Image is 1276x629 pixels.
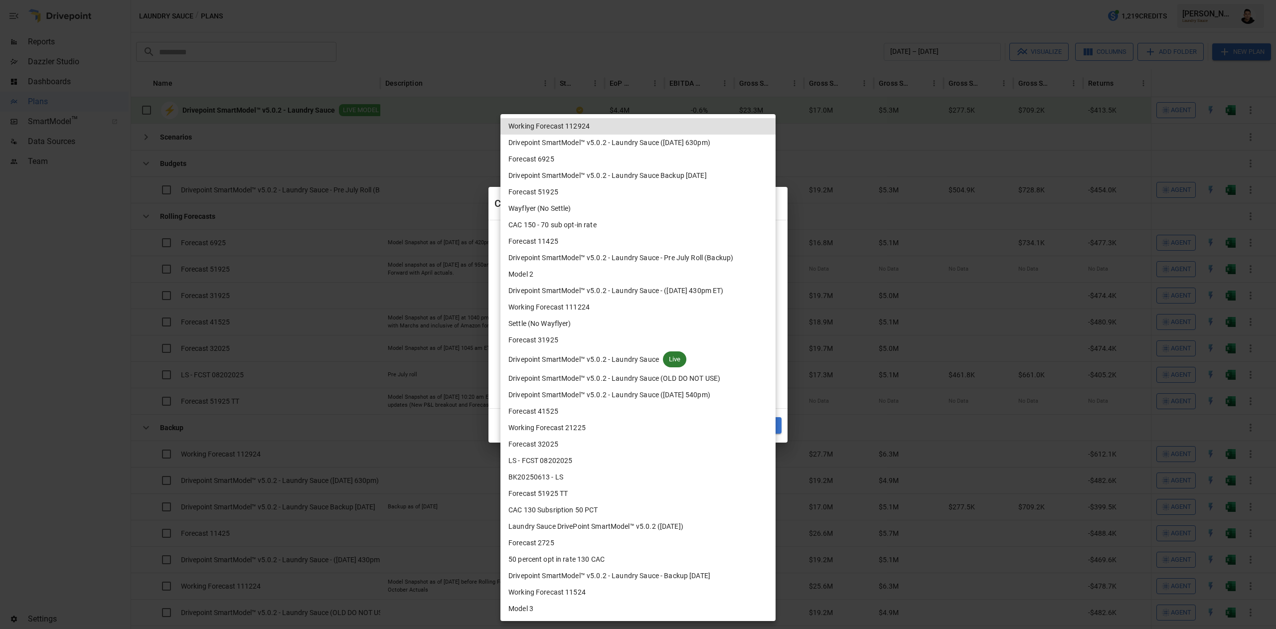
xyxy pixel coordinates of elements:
span: Model 3 [508,604,533,614]
span: Forecast 41525 [508,406,558,417]
span: Drivepoint SmartModel™ v5.0.2 - Laundry Sauce Backup [DATE] [508,170,707,181]
span: Wayflyer (No Settle) [508,203,571,214]
span: Drivepoint SmartModel™ v5.0.2 - Laundry Sauce ([DATE] 540pm) [508,390,710,400]
span: Drivepoint SmartModel™ v5.0.2 - Laundry Sauce ([DATE] 630pm) [508,138,710,148]
span: Working Forecast 21225 [508,423,586,433]
span: Drivepoint SmartModel™ v5.0.2 - Laundry Sauce - Backup [DATE] [508,571,710,581]
span: Working Forecast 11524 [508,587,586,598]
span: Drivepoint SmartModel™ v5.0.2 - Laundry Sauce - ([DATE] 430pm ET) [508,286,724,296]
span: Laundry Sauce DrivePoint SmartModel™ v5.0.2 ([DATE]) [508,521,683,532]
span: Live [663,354,687,364]
span: Model 2 [508,269,533,280]
span: Forecast 51925 TT [508,488,568,499]
span: Working Forecast 111224 [508,302,590,313]
span: Forecast 31925 [508,335,558,345]
span: 50 percent opt in rate 130 CAC [508,554,605,565]
span: BK20250613 - LS [508,472,563,482]
span: Forecast 32025 [508,439,558,450]
span: LS - FCST 08202025 [508,456,572,466]
span: Forecast 6925 [508,154,554,164]
span: Drivepoint SmartModel™ v5.0.2 - Laundry Sauce (OLD DO NOT USE) [508,373,720,384]
span: Settle (No Wayflyer) [508,318,571,329]
span: Forecast 2725 [508,538,554,548]
span: Drivepoint SmartModel™ v5.0.2 - Laundry Sauce [508,354,659,365]
span: Forecast 51925 [508,187,558,197]
span: Drivepoint SmartModel™ v5.0.2 - Laundry Sauce - Pre July Roll (Backup) [508,253,733,263]
span: CAC 130 Subsription 50 PCT [508,505,598,515]
span: Working Forecast 112924 [508,121,590,132]
span: CAC 150 - 70 sub opt-in rate [508,220,597,230]
span: Forecast 11425 [508,236,558,247]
